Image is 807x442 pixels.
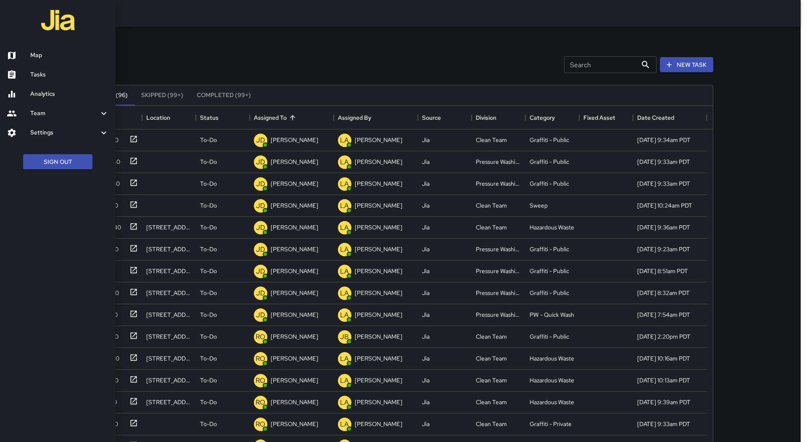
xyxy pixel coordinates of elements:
button: Sign Out [23,154,92,170]
h6: Analytics [30,89,109,99]
h6: Tasks [30,70,109,79]
h6: Map [30,51,109,60]
h6: Team [30,109,99,118]
h6: Settings [30,128,99,137]
img: jia-logo [41,3,75,37]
